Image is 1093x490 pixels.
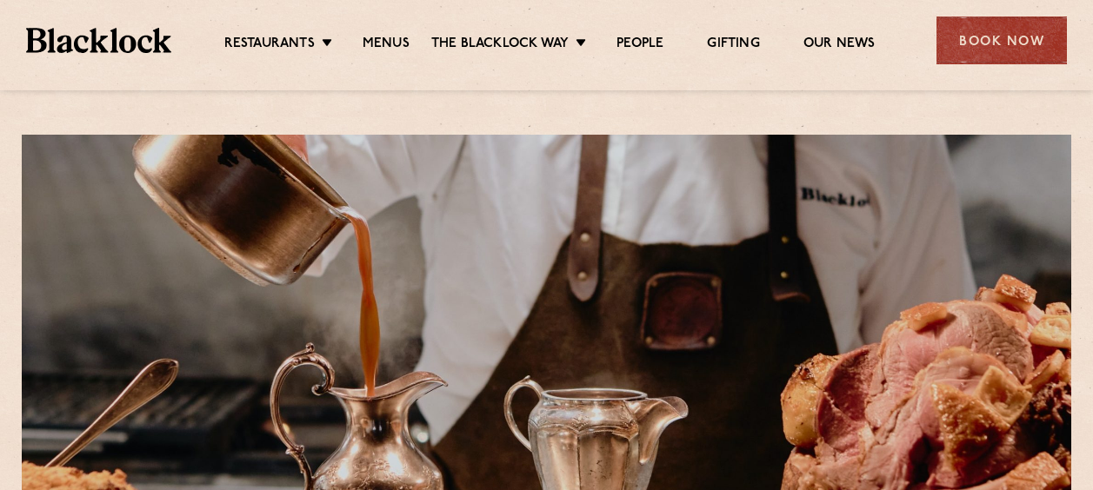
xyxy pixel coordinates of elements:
[803,36,876,55] a: Our News
[936,17,1067,64] div: Book Now
[707,36,759,55] a: Gifting
[616,36,663,55] a: People
[26,28,171,52] img: BL_Textured_Logo-footer-cropped.svg
[363,36,410,55] a: Menus
[224,36,315,55] a: Restaurants
[431,36,569,55] a: The Blacklock Way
